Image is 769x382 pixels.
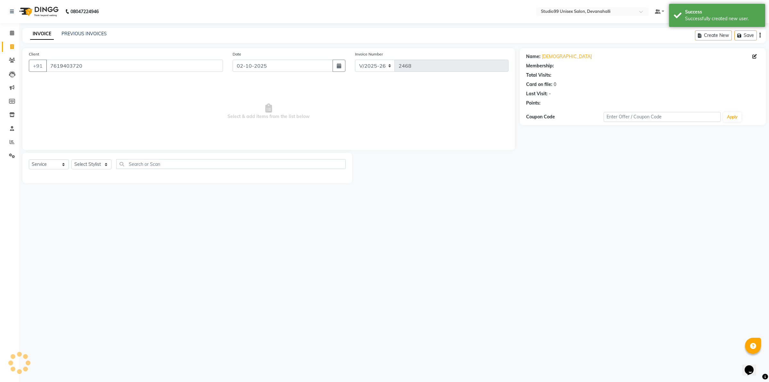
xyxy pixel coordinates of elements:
span: Select & add items from the list below [29,80,509,144]
div: Success [685,9,760,15]
iframe: chat widget [742,356,763,376]
div: Successfully created new user. [685,15,760,22]
div: Total Visits: [526,72,551,79]
div: Membership: [526,63,554,69]
button: Apply [723,112,741,122]
div: Name: [526,53,541,60]
button: Save [734,30,757,40]
div: Card on file: [526,81,552,88]
input: Search or Scan [116,159,346,169]
div: Last Visit: [526,90,548,97]
a: [DEMOGRAPHIC_DATA] [542,53,592,60]
input: Enter Offer / Coupon Code [604,112,720,122]
div: Points: [526,100,541,106]
button: +91 [29,60,47,72]
a: PREVIOUS INVOICES [62,31,107,37]
div: - [549,90,551,97]
div: Coupon Code [526,114,604,120]
a: INVOICE [30,28,54,40]
label: Invoice Number [355,51,383,57]
img: logo [16,3,60,21]
b: 08047224946 [70,3,99,21]
label: Client [29,51,39,57]
label: Date [233,51,241,57]
div: 0 [554,81,556,88]
input: Search by Name/Mobile/Email/Code [46,60,223,72]
button: Create New [695,30,732,40]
